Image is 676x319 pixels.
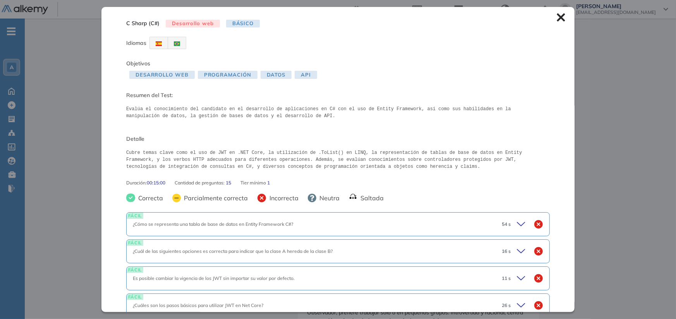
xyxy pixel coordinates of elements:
span: Saltada [357,193,384,203]
span: Detalle [126,135,550,143]
span: Cantidad de preguntas: [175,179,226,186]
span: FÁCIL [127,267,143,273]
span: FÁCIL [127,294,143,300]
span: 26 s [502,302,511,309]
span: Básico [226,20,260,28]
span: C Sharp (C#) [126,19,160,27]
span: 15 [226,179,231,186]
span: 11 s [502,275,511,282]
img: ESP [156,41,162,46]
span: API [295,71,317,79]
span: FÁCIL [127,240,143,246]
span: ¿Cuál de las siguientes opciones es correcta para indicar que la clase A hereda de la clase B? [133,248,333,254]
span: 54 s [502,221,511,228]
span: Correcta [135,193,163,203]
span: Parcialmente correcta [181,193,248,203]
span: Idiomas [126,39,146,46]
span: ¿Cuáles son los pasos básicos para utilizar JWT en Net Core? [133,302,263,308]
span: Desarrollo Web [129,71,195,79]
span: 16 s [502,248,511,255]
span: FÁCIL [127,213,143,218]
pre: Evalúa el conocimiento del candidato en el desarrollo de aplicaciones en C# con el uso de Entity ... [126,106,550,119]
span: Datos [261,71,292,79]
span: 00:15:00 [147,179,165,186]
span: Programación [198,71,257,79]
span: Incorrecta [266,193,299,203]
pre: Cubre temas clave como el uso de JWT en .NET Core, la utilización de .ToList() en LINQ, la repres... [126,149,550,170]
span: Resumen del Test: [126,91,550,99]
span: Duración : [126,179,147,186]
img: BRA [174,41,180,46]
span: 1 [267,179,270,186]
span: ¿Cómo se representa una tabla de base de datos en Entity Framework C#? [133,221,293,227]
span: Objetivos [126,60,150,67]
span: Es posible cambiar la vigencia de los JWT sin importar su valor por defecto. [133,275,295,281]
span: Neutra [316,193,340,203]
span: Tier mínimo [240,179,267,186]
span: Desarrollo web [166,20,220,28]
